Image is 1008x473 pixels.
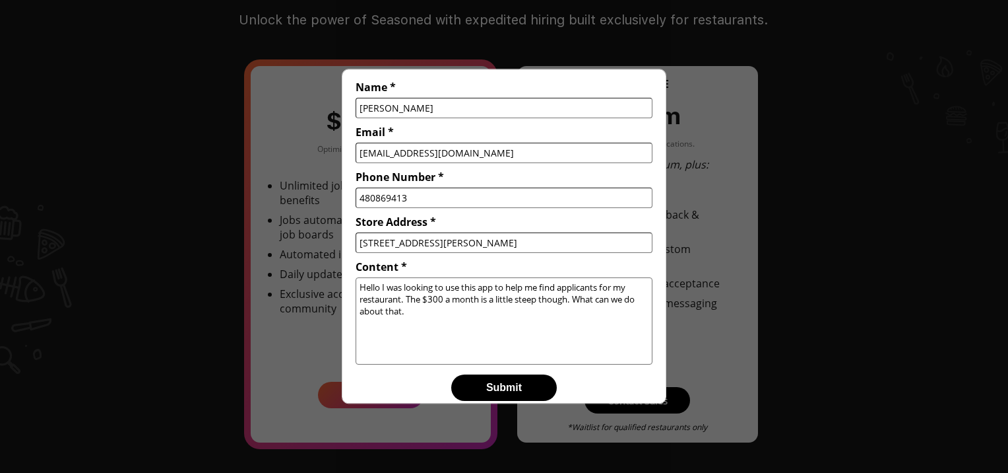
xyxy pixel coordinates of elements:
[356,80,652,94] p: Name *
[356,215,652,229] p: Store Address *
[356,260,652,274] p: Content *
[356,170,652,184] p: Phone Number *
[342,69,666,404] div: Example Modal
[356,188,652,208] input: Phone Number *
[356,277,652,365] textarea: Content *
[356,143,652,163] input: Email *
[356,233,652,253] input: Store Address *
[356,125,652,139] p: Email *
[356,98,652,118] input: Name *
[451,375,557,401] button: Submit
[455,375,553,400] p: Submit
